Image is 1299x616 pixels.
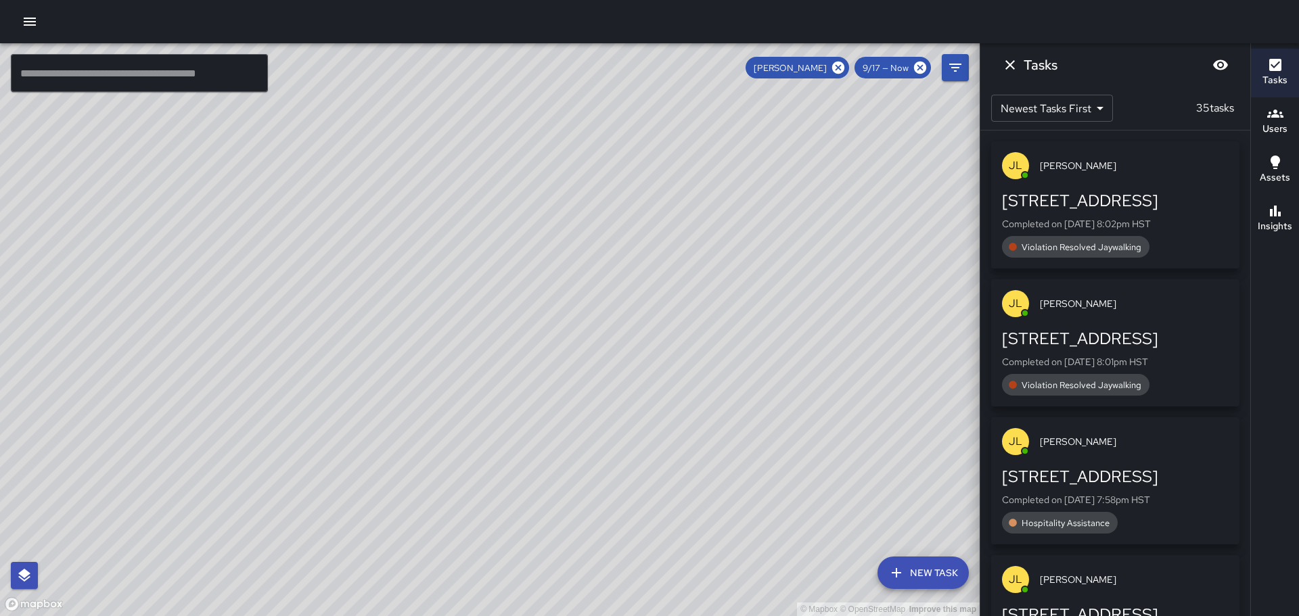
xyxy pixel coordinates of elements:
[1191,100,1239,116] p: 35 tasks
[1260,170,1290,185] h6: Assets
[1258,219,1292,234] h6: Insights
[1040,297,1229,310] span: [PERSON_NAME]
[1262,73,1287,88] h6: Tasks
[997,51,1024,78] button: Dismiss
[991,95,1113,122] div: Newest Tasks First
[1262,122,1287,137] h6: Users
[1040,159,1229,172] span: [PERSON_NAME]
[1013,379,1149,391] span: Violation Resolved Jaywalking
[1009,571,1022,588] p: JL
[942,54,969,81] button: Filters
[1009,295,1022,312] p: JL
[1009,433,1022,450] p: JL
[991,417,1239,544] button: JL[PERSON_NAME][STREET_ADDRESS]Completed on [DATE] 7:58pm HSTHospitality Assistance
[1002,190,1229,212] div: [STREET_ADDRESS]
[991,141,1239,268] button: JL[PERSON_NAME][STREET_ADDRESS]Completed on [DATE] 8:02pm HSTViolation Resolved Jaywalking
[878,556,969,589] button: New Task
[1002,493,1229,506] p: Completed on [DATE] 7:58pm HST
[1251,97,1299,146] button: Users
[1002,328,1229,350] div: [STREET_ADDRESS]
[1013,241,1149,253] span: Violation Resolved Jaywalking
[1013,517,1118,529] span: Hospitality Assistance
[854,57,931,78] div: 9/17 — Now
[1251,49,1299,97] button: Tasks
[1207,51,1234,78] button: Blur
[1251,146,1299,195] button: Assets
[1040,435,1229,448] span: [PERSON_NAME]
[746,62,835,74] span: [PERSON_NAME]
[1002,466,1229,488] div: [STREET_ADDRESS]
[746,57,849,78] div: [PERSON_NAME]
[1002,217,1229,231] p: Completed on [DATE] 8:02pm HST
[1024,54,1057,76] h6: Tasks
[1040,573,1229,586] span: [PERSON_NAME]
[1251,195,1299,243] button: Insights
[854,62,917,74] span: 9/17 — Now
[1002,355,1229,369] p: Completed on [DATE] 8:01pm HST
[991,279,1239,406] button: JL[PERSON_NAME][STREET_ADDRESS]Completed on [DATE] 8:01pm HSTViolation Resolved Jaywalking
[1009,158,1022,174] p: JL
